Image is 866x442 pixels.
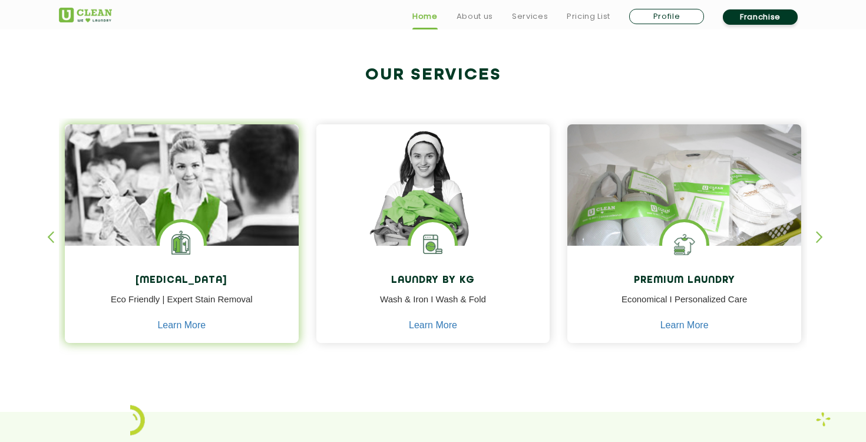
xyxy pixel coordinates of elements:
img: Laundry Services near me [160,222,204,266]
a: Services [512,9,548,24]
a: About us [457,9,493,24]
img: laundry washing machine [411,222,455,266]
a: Learn More [157,320,206,331]
h4: [MEDICAL_DATA] [74,275,290,286]
h4: Premium Laundry [576,275,792,286]
a: Learn More [660,320,709,331]
img: Laundry wash and iron [816,412,831,427]
img: UClean Laundry and Dry Cleaning [59,8,112,22]
a: Home [412,9,438,24]
img: laundry done shoes and clothes [567,124,801,280]
a: Learn More [409,320,457,331]
p: Economical I Personalized Care [576,293,792,319]
a: Franchise [723,9,798,25]
img: icon_2.png [130,405,145,436]
img: a girl with laundry basket [316,124,550,280]
h2: Our Services [59,65,807,85]
img: Drycleaners near me [65,124,299,312]
h4: Laundry by Kg [325,275,541,286]
p: Eco Friendly | Expert Stain Removal [74,293,290,319]
img: Shoes Cleaning [662,222,706,266]
a: Pricing List [567,9,610,24]
p: Wash & Iron I Wash & Fold [325,293,541,319]
a: Profile [629,9,704,24]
